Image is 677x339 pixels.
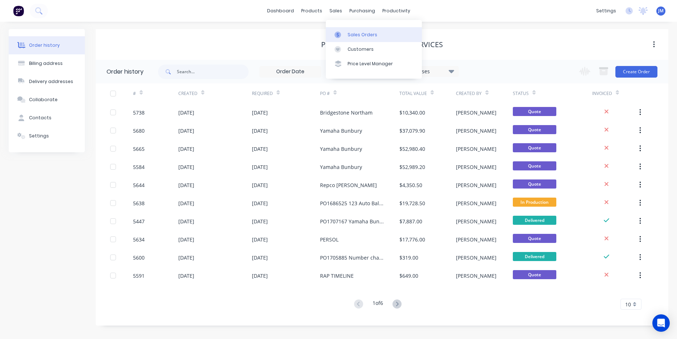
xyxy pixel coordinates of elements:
[456,218,497,225] div: [PERSON_NAME]
[29,60,63,67] div: Billing address
[9,36,85,54] button: Order history
[456,254,497,261] div: [PERSON_NAME]
[593,5,620,16] div: settings
[252,199,268,207] div: [DATE]
[320,90,330,97] div: PO #
[625,301,631,308] span: 10
[9,109,85,127] button: Contacts
[513,198,556,207] span: In Production
[456,90,482,97] div: Created By
[252,254,268,261] div: [DATE]
[399,163,425,171] div: $52,989.20
[107,67,144,76] div: Order history
[399,272,418,280] div: $649.00
[178,145,194,153] div: [DATE]
[399,90,427,97] div: Total Value
[263,5,298,16] a: dashboard
[399,254,418,261] div: $319.00
[615,66,657,78] button: Create Order
[320,218,385,225] div: PO1707167 Yamaha Bunbury
[133,90,136,97] div: #
[178,254,194,261] div: [DATE]
[513,83,592,103] div: Status
[9,54,85,73] button: Billing address
[133,199,145,207] div: 5638
[178,199,194,207] div: [DATE]
[456,199,497,207] div: [PERSON_NAME]
[252,272,268,280] div: [DATE]
[326,42,422,57] a: Customers
[178,109,194,116] div: [DATE]
[133,83,178,103] div: #
[320,236,338,243] div: PERSOL
[513,107,556,116] span: Quote
[456,127,497,135] div: [PERSON_NAME]
[399,218,422,225] div: $7,887.00
[348,46,374,53] div: Customers
[652,314,670,332] div: Open Intercom Messenger
[178,127,194,135] div: [DATE]
[513,270,556,279] span: Quote
[373,299,383,310] div: 1 of 6
[456,163,497,171] div: [PERSON_NAME]
[13,5,24,16] img: Factory
[513,252,556,261] span: Delivered
[456,109,497,116] div: [PERSON_NAME]
[133,109,145,116] div: 5738
[178,272,194,280] div: [DATE]
[252,163,268,171] div: [DATE]
[133,254,145,261] div: 5600
[326,27,422,42] a: Sales Orders
[29,78,73,85] div: Delivery addresses
[399,127,425,135] div: $37,079.90
[592,90,612,97] div: Invoiced
[178,83,252,103] div: Created
[260,66,321,77] input: Order Date
[320,272,354,280] div: RAP TIMELINE
[513,90,529,97] div: Status
[456,83,512,103] div: Created By
[320,83,399,103] div: PO #
[320,254,385,261] div: PO1705885 Number change
[178,218,194,225] div: [DATE]
[326,57,422,71] a: Price Level Manager
[252,90,273,97] div: Required
[513,125,556,134] span: Quote
[252,83,320,103] div: Required
[348,61,393,67] div: Price Level Manager
[29,133,49,139] div: Settings
[320,199,385,207] div: PO1686525 123 Auto Balcatta
[252,109,268,116] div: [DATE]
[398,67,458,75] div: 13 Statuses
[252,181,268,189] div: [DATE]
[320,145,362,153] div: Yamaha Bunbury
[399,109,425,116] div: $10,340.00
[29,115,51,121] div: Contacts
[513,143,556,152] span: Quote
[133,145,145,153] div: 5665
[178,163,194,171] div: [DATE]
[133,127,145,135] div: 5680
[320,163,362,171] div: Yamaha Bunbury
[399,236,425,243] div: $17,776.00
[133,163,145,171] div: 5584
[658,8,664,14] span: JM
[133,236,145,243] div: 5634
[346,5,379,16] div: purchasing
[320,127,362,135] div: Yamaha Bunbury
[9,73,85,91] button: Delivery addresses
[178,181,194,189] div: [DATE]
[399,199,425,207] div: $19,728.50
[326,5,346,16] div: sales
[399,145,425,153] div: $52,980.40
[456,272,497,280] div: [PERSON_NAME]
[399,83,456,103] div: Total Value
[456,236,497,243] div: [PERSON_NAME]
[320,109,373,116] div: Bridgestone Northam
[379,5,414,16] div: productivity
[177,65,249,79] input: Search...
[252,236,268,243] div: [DATE]
[456,181,497,189] div: [PERSON_NAME]
[133,218,145,225] div: 5447
[513,234,556,243] span: Quote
